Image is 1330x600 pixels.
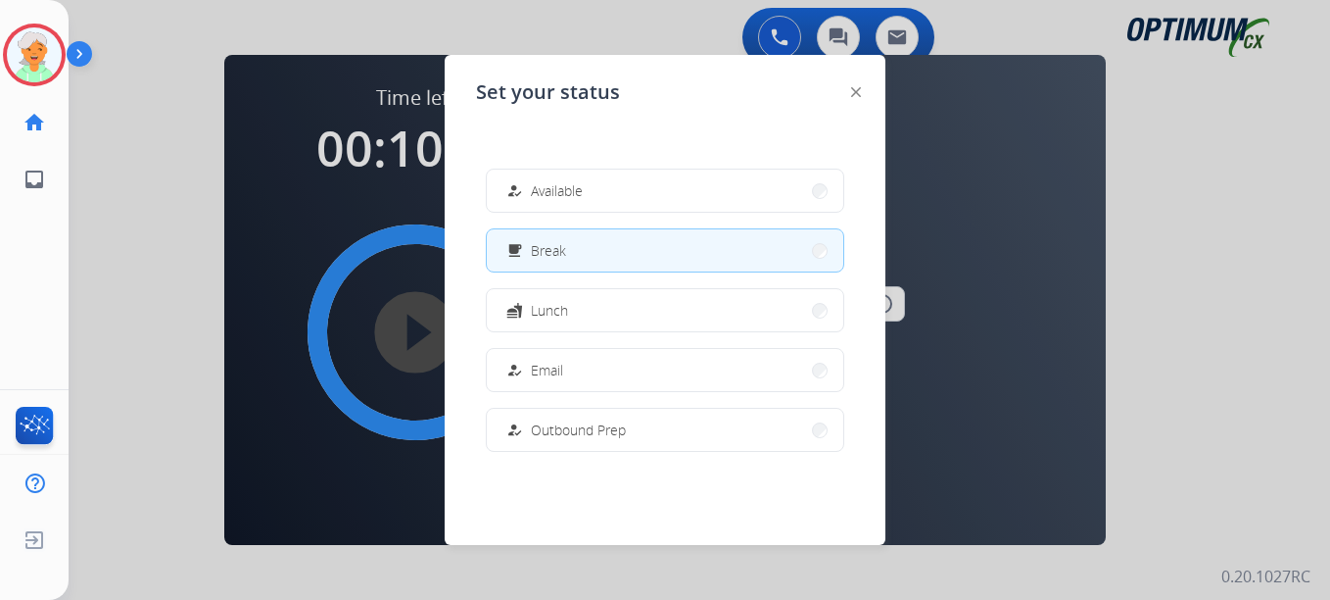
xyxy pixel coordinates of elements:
mat-icon: how_to_reg [506,422,523,438]
mat-icon: inbox [23,168,46,191]
span: Available [531,180,583,201]
mat-icon: fastfood [506,302,523,319]
button: Email [487,349,843,391]
img: avatar [7,27,62,82]
mat-icon: how_to_reg [506,182,523,199]
button: Lunch [487,289,843,331]
span: Break [531,240,566,261]
mat-icon: home [23,111,46,134]
button: Available [487,170,843,212]
img: close-button [851,87,861,97]
mat-icon: free_breakfast [506,242,523,259]
span: Outbound Prep [531,420,626,440]
mat-icon: how_to_reg [506,362,523,378]
button: Outbound Prep [487,409,843,451]
span: Set your status [476,78,620,106]
span: Lunch [531,300,568,321]
p: 0.20.1027RC [1221,565,1310,588]
button: Break [487,229,843,272]
span: Email [531,360,563,380]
